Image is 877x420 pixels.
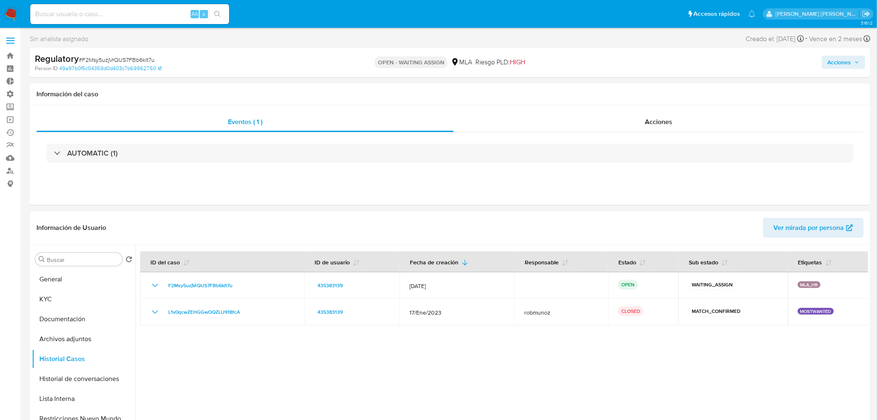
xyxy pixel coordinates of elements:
[79,56,155,64] span: # F2Msy5uzjVrQUS7FBb6klt7u
[32,289,136,309] button: KYC
[763,218,864,238] button: Ver mirada por persona
[36,90,864,98] h1: Información del caso
[203,10,205,18] span: s
[749,10,756,17] a: Notificaciones
[35,52,79,65] b: Regulatory
[776,10,860,18] p: roberto.munoz@mercadolibre.com
[475,58,525,67] span: Riesgo PLD:
[510,57,525,67] span: HIGH
[32,369,136,389] button: Historial de conversaciones
[30,9,229,20] input: Buscar usuario o caso...
[126,256,132,265] button: Volver al orden por defecto
[645,117,672,127] span: Acciones
[451,58,472,67] div: MLA
[32,309,136,329] button: Documentación
[39,256,45,263] button: Buscar
[746,33,804,44] div: Creado el: [DATE]
[209,8,226,20] button: search-icon
[32,349,136,369] button: Historial Casos
[46,144,854,163] div: AUTOMATIC (1)
[828,56,851,69] span: Acciones
[36,224,106,232] h1: Información de Usuario
[809,34,862,44] span: Vence en 2 meses
[67,149,118,158] h3: AUTOMATIC (1)
[47,256,119,264] input: Buscar
[694,10,740,18] span: Accesos rápidos
[32,329,136,349] button: Archivos adjuntos
[862,10,871,18] a: Salir
[806,33,808,44] span: -
[32,269,136,289] button: General
[375,56,448,68] p: OPEN - WAITING ASSIGN
[774,218,844,238] span: Ver mirada por persona
[822,56,865,69] button: Acciones
[191,10,198,18] span: Alt
[228,117,262,127] span: Eventos ( 1 )
[30,34,88,44] span: Sin analista asignado
[32,389,136,409] button: Lista Interna
[59,65,162,72] a: 49a97b0f5c04359d0d403c7b69962750
[35,65,58,72] b: Person ID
